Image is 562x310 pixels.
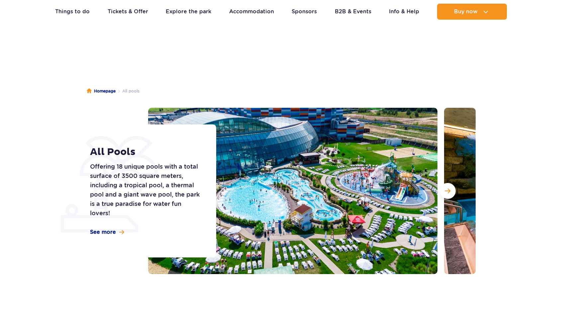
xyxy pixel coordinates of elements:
[437,4,507,20] button: Buy now
[90,146,201,158] h1: All Pools
[148,108,437,274] img: Outdoor section of Suntago, with pools and slides, surrounded by sunbeds and greenery
[335,4,371,20] a: B2B & Events
[90,229,124,236] a: See more
[292,4,317,20] a: Sponsors
[108,4,148,20] a: Tickets & Offer
[116,88,140,94] li: All pools
[229,4,274,20] a: Accommodation
[440,183,456,199] button: Next slide
[90,229,116,236] span: See more
[389,4,419,20] a: Info & Help
[87,88,116,94] a: Homepage
[454,9,478,15] span: Buy now
[166,4,211,20] a: Explore the park
[90,162,201,218] p: Offering 18 unique pools with a total surface of 3500 square meters, including a tropical pool, a...
[55,4,90,20] a: Things to do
